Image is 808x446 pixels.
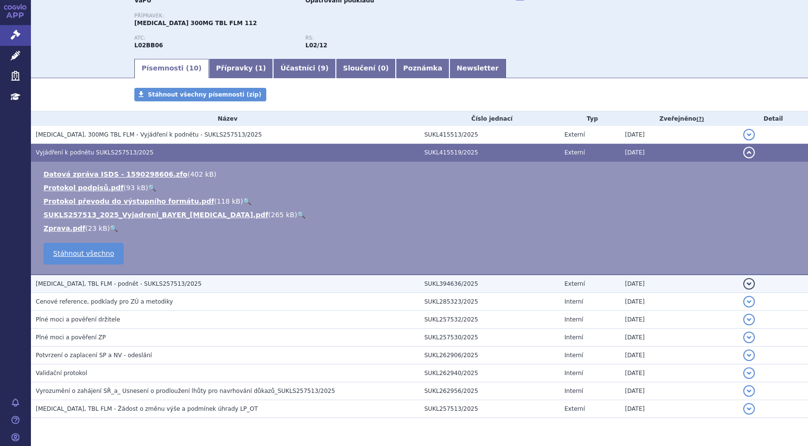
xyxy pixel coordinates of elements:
[134,88,266,101] a: Stáhnout všechny písemnosti (zip)
[620,364,738,382] td: [DATE]
[743,367,755,379] button: detail
[419,126,560,144] td: SUKL415513/2025
[36,298,173,305] span: Cenové reference, podklady pro ZÚ a metodiky
[381,64,386,72] span: 0
[258,64,263,72] span: 1
[620,275,738,293] td: [DATE]
[88,224,107,232] span: 23 kB
[43,184,124,192] a: Protokol podpisů.pdf
[189,64,198,72] span: 10
[43,223,798,233] li: ( )
[564,316,583,323] span: Interní
[336,59,396,78] a: Sloučení (0)
[419,311,560,329] td: SUKL257532/2025
[217,197,241,205] span: 118 kB
[620,382,738,400] td: [DATE]
[36,370,87,376] span: Validační protokol
[148,184,156,192] a: 🔍
[36,149,154,156] span: Vyjádření k podnětu SUKLS257513/2025
[36,280,202,287] span: NUBEQA, TBL FLM - podnět - SUKLS257513/2025
[743,296,755,307] button: detail
[321,64,326,72] span: 9
[396,59,449,78] a: Poznámka
[738,111,808,126] th: Detail
[743,403,755,415] button: detail
[449,59,506,78] a: Newsletter
[743,278,755,290] button: detail
[43,224,86,232] a: Zprava.pdf
[36,405,258,412] span: NUBEQA, TBL FLM - Žádost o změnu výše a podmínek úhrady LP_OT
[419,364,560,382] td: SUKL262940/2025
[134,42,163,49] strong: DAROLUTAMID
[620,126,738,144] td: [DATE]
[419,382,560,400] td: SUKL262956/2025
[620,329,738,347] td: [DATE]
[43,210,798,220] li: ( )
[620,111,738,126] th: Zveřejněno
[243,197,251,205] a: 🔍
[564,334,583,341] span: Interní
[564,280,585,287] span: Externí
[43,169,798,179] li: ( )
[419,111,560,126] th: Číslo jednací
[560,111,620,126] th: Typ
[564,149,585,156] span: Externí
[31,111,419,126] th: Název
[305,35,467,41] p: RS:
[209,59,273,78] a: Přípravky (1)
[134,20,257,27] span: [MEDICAL_DATA] 300MG TBL FLM 112
[43,197,214,205] a: Protokol převodu do výstupního formátu.pdf
[134,13,476,19] p: Přípravek:
[743,385,755,397] button: detail
[43,243,124,265] a: Stáhnout všechno
[419,329,560,347] td: SUKL257530/2025
[564,352,583,359] span: Interní
[305,42,327,49] strong: inhibitory androgenových receptorů druhé generace, perorální podání
[297,211,305,219] a: 🔍
[743,332,755,343] button: detail
[620,347,738,364] td: [DATE]
[134,35,296,41] p: ATC:
[43,183,798,193] li: ( )
[620,400,738,418] td: [DATE]
[620,311,738,329] td: [DATE]
[273,59,335,78] a: Účastníci (9)
[271,211,295,219] span: 265 kB
[564,405,585,412] span: Externí
[43,211,268,219] a: SUKLS257513_2025_Vyjadreni_BAYER_[MEDICAL_DATA].pdf
[743,147,755,158] button: detail
[743,314,755,325] button: detail
[419,293,560,311] td: SUKL285323/2025
[419,347,560,364] td: SUKL262906/2025
[36,352,152,359] span: Potvrzení o zaplacení SP a NV - odeslání
[148,91,261,98] span: Stáhnout všechny písemnosti (zip)
[620,144,738,162] td: [DATE]
[419,275,560,293] td: SUKL394636/2025
[126,184,145,192] span: 93 kB
[620,293,738,311] td: [DATE]
[743,129,755,140] button: detail
[564,370,583,376] span: Interní
[564,131,585,138] span: Externí
[36,131,262,138] span: NUBEQA, 300MG TBL FLM - Vyjádření k podnětu - SUKLS257513/2025
[419,144,560,162] td: SUKL415519/2025
[134,59,209,78] a: Písemnosti (10)
[743,349,755,361] button: detail
[36,316,120,323] span: Plné moci a pověření držitele
[696,116,704,123] abbr: (?)
[43,170,188,178] a: Datová zpráva ISDS - 1590298606.zfo
[564,298,583,305] span: Interní
[564,388,583,394] span: Interní
[419,400,560,418] td: SUKL257513/2025
[190,170,214,178] span: 402 kB
[43,196,798,206] li: ( )
[36,388,335,394] span: Vyrozumění o zahájení SŘ_a_ Usnesení o prodloužení lhůty pro navrhování důkazů_SUKLS257513/2025
[36,334,106,341] span: Plné moci a pověření ZP
[110,224,118,232] a: 🔍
